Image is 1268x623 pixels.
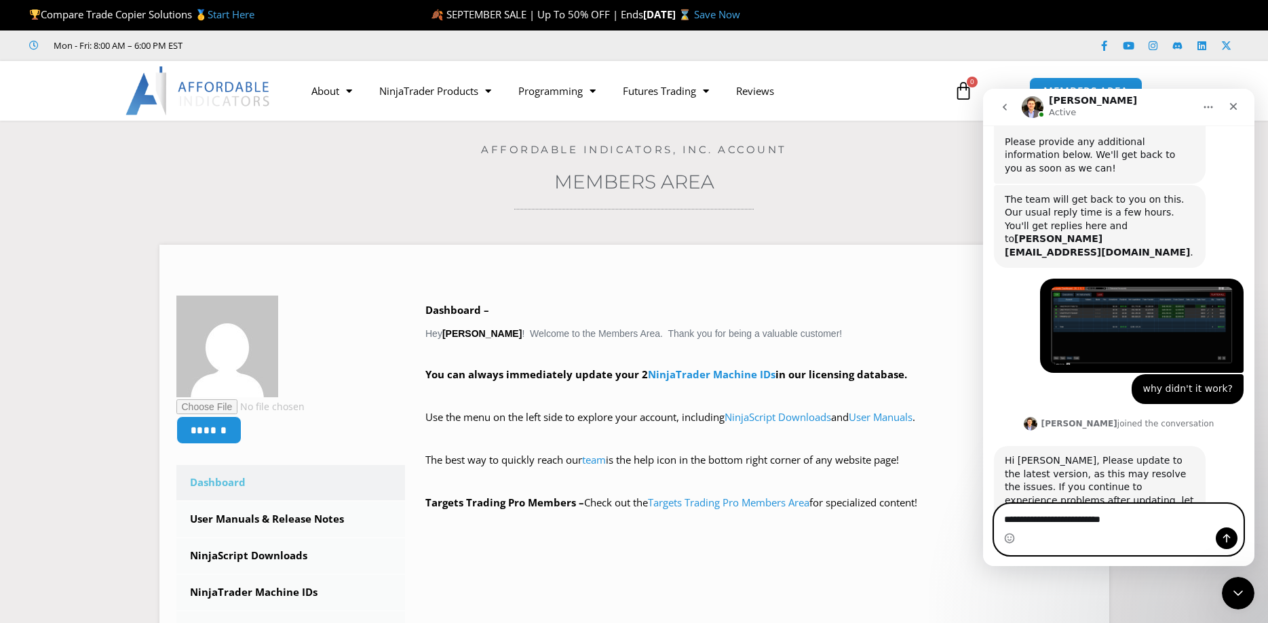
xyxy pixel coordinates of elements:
p: The best way to quickly reach our is the help icon in the bottom right corner of any website page! [425,451,1092,489]
div: Hi [PERSON_NAME], Please update to the latest version, as this may resolve the issues. If you con... [11,357,223,466]
textarea: Message… [12,416,260,439]
img: LogoAI | Affordable Indicators – NinjaTrader [126,66,271,115]
a: Dashboard [176,465,406,500]
span: MEMBERS AREA [1043,86,1128,96]
nav: Menu [298,75,938,106]
a: Affordable Indicators, Inc. Account [481,143,787,156]
strong: Targets Trading Pro Members – [425,496,584,509]
p: Use the menu on the left side to explore your account, including and . [425,408,1092,446]
a: team [582,453,606,466]
a: User Manuals & Release Notes [176,502,406,537]
a: NinjaTrader Machine IDs [176,575,406,610]
span: Compare Trade Copier Solutions 🥇 [29,7,254,21]
a: MEMBERS AREA [1029,77,1142,105]
a: Reviews [723,75,788,106]
a: NinjaScript Downloads [725,410,831,424]
button: Send a message… [233,439,254,460]
b: Dashboard – [425,303,489,317]
a: NinjaTrader Machine IDs [648,367,775,381]
a: NinjaTrader Products [366,75,505,106]
a: Targets Trading Pro Members Area [648,496,809,509]
a: Programming [505,75,609,106]
iframe: Intercom live chat [983,89,1254,566]
a: 0 [934,71,993,110]
img: 🏆 [30,9,40,20]
img: f34f3a31167e59384d58a763e77634dd1142bfe69680121566f87788baf56587 [176,296,278,397]
a: Save Now [694,7,740,21]
button: Emoji picker [21,444,32,455]
a: Members Area [554,170,714,193]
div: David says… [11,357,261,496]
span: Mon - Fri: 8:00 AM – 6:00 PM EST [50,37,182,54]
a: NinjaScript Downloads [176,538,406,574]
strong: [PERSON_NAME] [442,328,522,339]
a: Futures Trading [609,75,723,106]
span: 0 [967,77,978,87]
a: Start Here [208,7,254,21]
div: Hey ! Welcome to the Members Area. Thank you for being a valuable customer! [425,301,1092,513]
div: Hi [PERSON_NAME], Please update to the latest version, as this may resolve the issues. If you con... [22,365,212,445]
a: User Manuals [849,410,912,424]
iframe: Intercom live chat [1222,577,1254,609]
a: About [298,75,366,106]
strong: You can always immediately update your 2 in our licensing database. [425,367,907,381]
span: 🍂 SEPTEMBER SALE | Up To 50% OFF | Ends [431,7,643,21]
iframe: Customer reviews powered by Trustpilot [201,39,405,52]
strong: [DATE] ⌛ [643,7,694,21]
p: Check out the for specialized content! [425,494,1092,513]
